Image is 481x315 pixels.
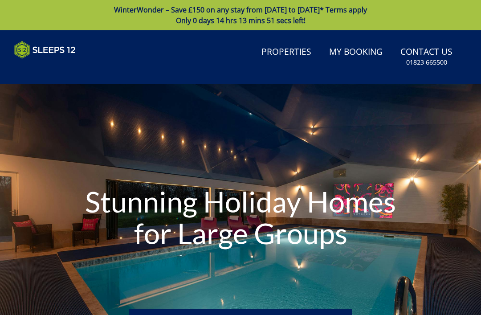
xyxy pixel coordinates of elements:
[72,168,409,267] h1: Stunning Holiday Homes for Large Groups
[14,41,76,59] img: Sleeps 12
[326,42,386,62] a: My Booking
[258,42,315,62] a: Properties
[176,16,306,25] span: Only 0 days 14 hrs 13 mins 51 secs left!
[397,42,456,71] a: Contact Us01823 665500
[10,64,103,72] iframe: Customer reviews powered by Trustpilot
[406,58,447,67] small: 01823 665500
